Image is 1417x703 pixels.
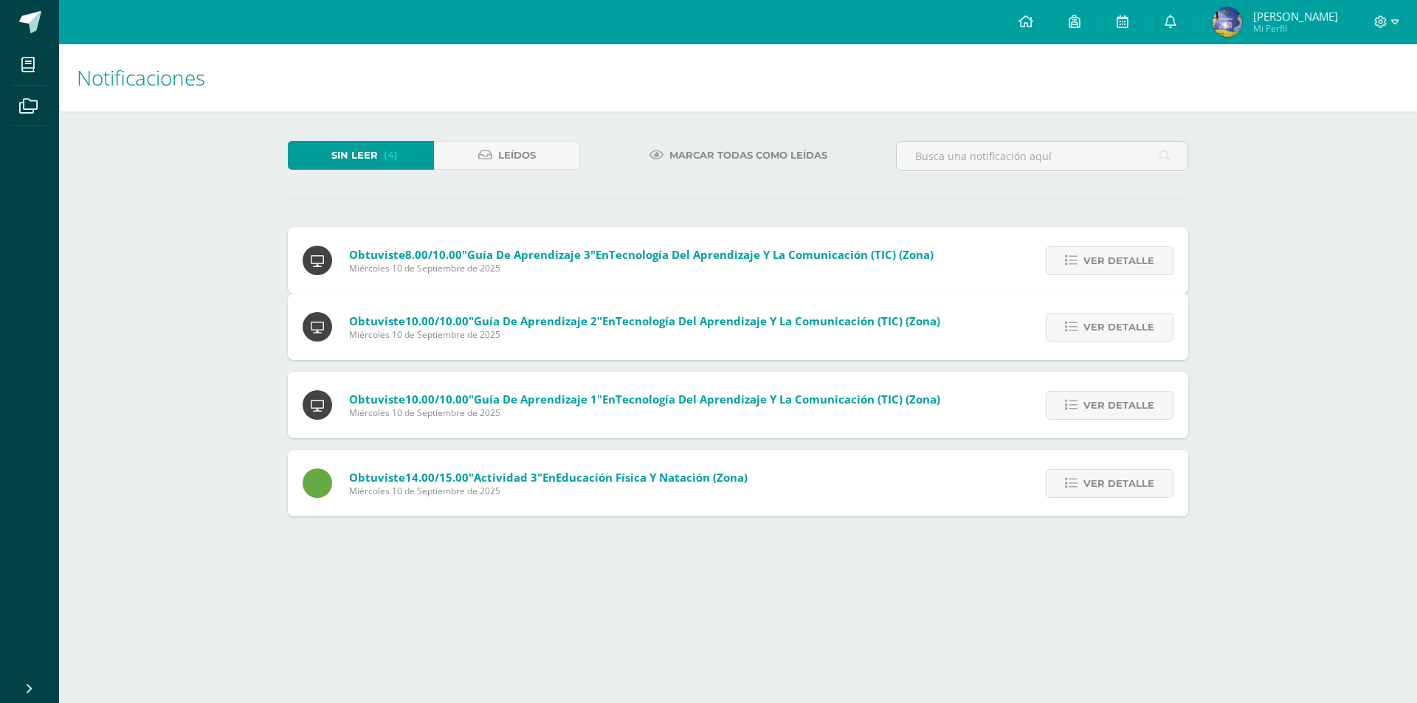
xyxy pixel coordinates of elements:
span: Miércoles 10 de Septiembre de 2025 [349,262,934,274]
span: Notificaciones [77,63,205,91]
span: Tecnología del Aprendizaje y la Comunicación (TIC) (Zona) [616,314,940,328]
span: Obtuviste en [349,314,940,328]
span: 14.00/15.00 [405,470,469,485]
span: Obtuviste en [349,392,940,406]
span: 8.00/10.00 [405,247,462,262]
span: Educación Física y Natación (Zona) [556,470,748,485]
a: Leídos [434,141,580,170]
span: Sin leer [331,142,378,169]
span: Marcar todas como leídas [669,142,827,169]
span: Tecnología del Aprendizaje y la Comunicación (TIC) (Zona) [616,392,940,406]
input: Busca una notificación aquí [897,142,1187,170]
span: Obtuviste en [349,247,934,262]
span: Miércoles 10 de Septiembre de 2025 [349,406,940,419]
span: Mi Perfil [1253,22,1338,35]
span: "Guía de Aprendizaje 2" [469,314,602,328]
span: "Guía de Aprendizaje 1" [469,392,602,406]
span: Tecnología del Aprendizaje y la Comunicación (TIC) (Zona) [609,247,934,262]
span: Obtuviste en [349,470,748,485]
a: Marcar todas como leídas [631,141,846,170]
img: 1b94868c2fb4f6c996ec507560c9af05.png [1213,7,1242,37]
span: Miércoles 10 de Septiembre de 2025 [349,328,940,341]
span: (4) [384,142,398,169]
span: Miércoles 10 de Septiembre de 2025 [349,485,748,497]
span: Leídos [498,142,536,169]
a: Sin leer(4) [288,141,434,170]
span: Ver detalle [1083,247,1154,274]
span: 10.00/10.00 [405,314,469,328]
span: "Guía de Aprendizaje 3" [462,247,596,262]
span: "Actividad 3" [469,470,542,485]
span: Ver detalle [1083,392,1154,419]
span: Ver detalle [1083,314,1154,341]
span: 10.00/10.00 [405,392,469,406]
span: [PERSON_NAME] [1253,9,1338,24]
span: Ver detalle [1083,470,1154,497]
